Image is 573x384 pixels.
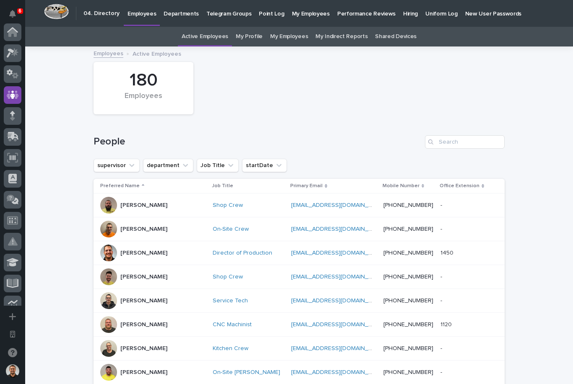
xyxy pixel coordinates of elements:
[383,202,433,208] a: [PHONE_NUMBER]
[120,273,167,281] p: [PERSON_NAME]
[291,369,386,375] a: [EMAIL_ADDRESS][DOMAIN_NAME]
[291,274,386,280] a: [EMAIL_ADDRESS][DOMAIN_NAME]
[4,344,21,361] button: Open support chat
[94,193,505,217] tr: [PERSON_NAME]Shop Crew [EMAIL_ADDRESS][DOMAIN_NAME] [PHONE_NUMBER]--
[94,48,123,58] a: Employees
[94,217,505,241] tr: [PERSON_NAME]On-Site Crew [EMAIL_ADDRESS][DOMAIN_NAME] [PHONE_NUMBER]--
[212,181,233,191] p: Job Title
[4,362,21,380] button: users-avatar
[383,181,419,191] p: Mobile Number
[383,226,433,232] a: [PHONE_NUMBER]
[213,369,280,376] a: On-Site [PERSON_NAME]
[213,202,243,209] a: Shop Crew
[291,322,386,327] a: [EMAIL_ADDRESS][DOMAIN_NAME]
[94,241,505,265] tr: [PERSON_NAME]Director of Production [EMAIL_ADDRESS][DOMAIN_NAME] [PHONE_NUMBER]14501450
[440,248,455,257] p: 1450
[375,27,417,46] a: Shared Devices
[383,274,433,280] a: [PHONE_NUMBER]
[236,27,263,46] a: My Profile
[291,298,386,304] a: [EMAIL_ADDRESS][DOMAIN_NAME]
[120,321,167,328] p: [PERSON_NAME]
[383,322,433,327] a: [PHONE_NUMBER]
[383,345,433,351] a: [PHONE_NUMBER]
[440,343,444,352] p: -
[291,345,386,351] a: [EMAIL_ADDRESS][DOMAIN_NAME]
[440,367,444,376] p: -
[94,136,422,148] h1: People
[120,250,167,257] p: [PERSON_NAME]
[440,224,444,233] p: -
[440,320,453,328] p: 1120
[94,265,505,289] tr: [PERSON_NAME]Shop Crew [EMAIL_ADDRESS][DOMAIN_NAME] [PHONE_NUMBER]--
[213,345,248,352] a: Kitchen Crew
[100,181,140,191] p: Preferred Name
[10,10,21,23] div: Notifications6
[383,369,433,375] a: [PHONE_NUMBER]
[213,297,248,304] a: Service Tech
[182,27,228,46] a: Active Employees
[120,202,167,209] p: [PERSON_NAME]
[213,226,249,233] a: On-Site Crew
[4,5,21,23] button: Notifications
[120,369,167,376] p: [PERSON_NAME]
[94,313,505,337] tr: [PERSON_NAME]CNC Machinist [EMAIL_ADDRESS][DOMAIN_NAME] [PHONE_NUMBER]11201120
[213,250,272,257] a: Director of Production
[94,159,140,172] button: supervisor
[108,70,179,91] div: 180
[4,325,21,343] button: Open workspace settings
[290,181,323,191] p: Primary Email
[18,8,21,14] p: 6
[133,49,181,58] p: Active Employees
[94,289,505,313] tr: [PERSON_NAME]Service Tech [EMAIL_ADDRESS][DOMAIN_NAME] [PHONE_NUMBER]--
[440,200,444,209] p: -
[291,250,386,256] a: [EMAIL_ADDRESS][DOMAIN_NAME]
[143,159,193,172] button: department
[440,296,444,304] p: -
[213,321,252,328] a: CNC Machinist
[291,202,386,208] a: [EMAIL_ADDRESS][DOMAIN_NAME]
[94,337,505,361] tr: [PERSON_NAME]Kitchen Crew [EMAIL_ADDRESS][DOMAIN_NAME] [PHONE_NUMBER]--
[120,345,167,352] p: [PERSON_NAME]
[383,250,433,256] a: [PHONE_NUMBER]
[383,298,433,304] a: [PHONE_NUMBER]
[44,4,69,19] img: Workspace Logo
[242,159,287,172] button: startDate
[120,297,167,304] p: [PERSON_NAME]
[291,226,386,232] a: [EMAIL_ADDRESS][DOMAIN_NAME]
[213,273,243,281] a: Shop Crew
[4,308,21,325] button: Add a new app...
[108,92,179,109] div: Employees
[83,10,120,17] h2: 04. Directory
[197,159,239,172] button: Job Title
[315,27,367,46] a: My Indirect Reports
[425,135,505,149] input: Search
[440,181,479,191] p: Office Extension
[440,272,444,281] p: -
[270,27,308,46] a: My Employees
[120,226,167,233] p: [PERSON_NAME]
